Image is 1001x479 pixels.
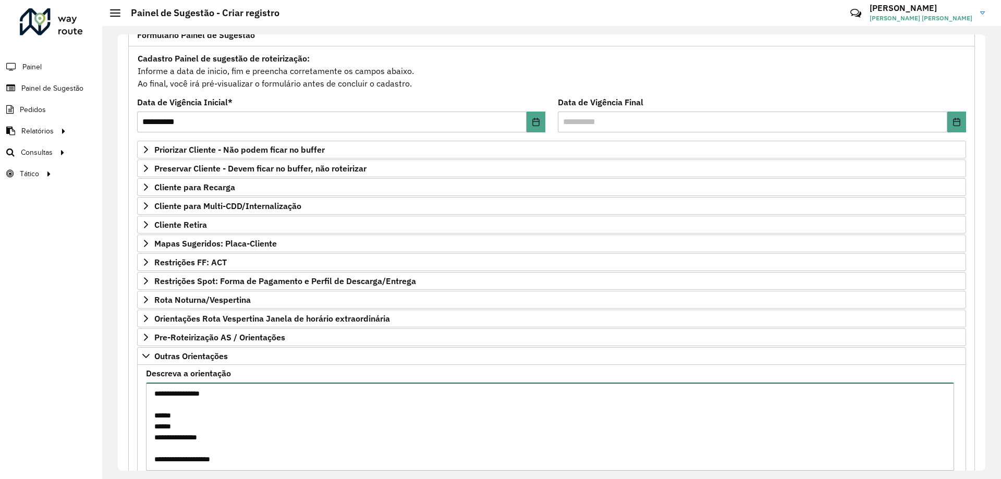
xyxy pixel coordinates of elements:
h3: [PERSON_NAME] [870,3,972,13]
span: Consultas [21,147,53,158]
span: Cliente para Multi-CDD/Internalização [154,202,301,210]
a: Rota Noturna/Vespertina [137,291,966,309]
a: Preservar Cliente - Devem ficar no buffer, não roteirizar [137,159,966,177]
span: Formulário Painel de Sugestão [137,31,255,39]
a: Pre-Roteirização AS / Orientações [137,328,966,346]
span: Orientações Rota Vespertina Janela de horário extraordinária [154,314,390,323]
a: Orientações Rota Vespertina Janela de horário extraordinária [137,310,966,327]
span: Painel de Sugestão [21,83,83,94]
span: Mapas Sugeridos: Placa-Cliente [154,239,277,248]
label: Descreva a orientação [146,367,231,379]
span: Cliente para Recarga [154,183,235,191]
button: Choose Date [947,112,966,132]
a: Cliente Retira [137,216,966,234]
span: Rota Noturna/Vespertina [154,296,251,304]
a: Cliente para Multi-CDD/Internalização [137,197,966,215]
a: Mapas Sugeridos: Placa-Cliente [137,235,966,252]
span: Preservar Cliente - Devem ficar no buffer, não roteirizar [154,164,367,173]
strong: Cadastro Painel de sugestão de roteirização: [138,53,310,64]
span: Priorizar Cliente - Não podem ficar no buffer [154,145,325,154]
button: Choose Date [527,112,545,132]
div: Informe a data de inicio, fim e preencha corretamente os campos abaixo. Ao final, você irá pré-vi... [137,52,966,90]
span: Painel [22,62,42,72]
a: Contato Rápido [845,2,867,24]
a: Outras Orientações [137,347,966,365]
span: Restrições Spot: Forma de Pagamento e Perfil de Descarga/Entrega [154,277,416,285]
a: Restrições Spot: Forma de Pagamento e Perfil de Descarga/Entrega [137,272,966,290]
span: Outras Orientações [154,352,228,360]
span: Pre-Roteirização AS / Orientações [154,333,285,341]
label: Data de Vigência Final [558,96,643,108]
span: Tático [20,168,39,179]
a: Restrições FF: ACT [137,253,966,271]
span: [PERSON_NAME] [PERSON_NAME] [870,14,972,23]
span: Pedidos [20,104,46,115]
span: Cliente Retira [154,220,207,229]
span: Relatórios [21,126,54,137]
a: Cliente para Recarga [137,178,966,196]
label: Data de Vigência Inicial [137,96,233,108]
a: Priorizar Cliente - Não podem ficar no buffer [137,141,966,158]
h2: Painel de Sugestão - Criar registro [120,7,279,19]
span: Restrições FF: ACT [154,258,227,266]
